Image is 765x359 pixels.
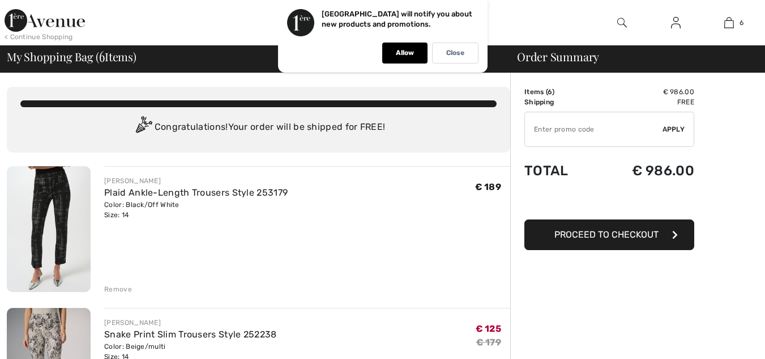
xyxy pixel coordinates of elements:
[446,49,464,57] p: Close
[396,49,414,57] p: Allow
[104,176,288,186] div: [PERSON_NAME]
[524,87,595,97] td: Items ( )
[132,116,155,139] img: Congratulation2.svg
[524,190,694,216] iframe: PayPal
[524,151,595,190] td: Total
[322,10,472,28] p: [GEOGRAPHIC_DATA] will notify you about new products and promotions.
[104,187,288,198] a: Plaid Ankle-Length Trousers Style 253179
[524,219,694,250] button: Proceed to Checkout
[554,229,659,240] span: Proceed to Checkout
[104,200,288,220] div: Color: Black/Off White Size: 14
[476,323,502,334] span: € 125
[7,51,136,62] span: My Shopping Bag ( Items)
[724,16,734,29] img: My Bag
[548,88,552,96] span: 6
[104,318,276,328] div: [PERSON_NAME]
[671,16,681,29] img: My Info
[595,87,694,97] td: € 986.00
[525,112,663,146] input: Promo code
[104,284,132,294] div: Remove
[740,18,743,28] span: 6
[524,97,595,107] td: Shipping
[475,181,502,192] span: € 189
[703,16,755,29] a: 6
[20,116,497,139] div: Congratulations! Your order will be shipped for FREE!
[617,16,627,29] img: search the website
[662,16,690,30] a: Sign In
[595,151,694,190] td: € 986.00
[595,97,694,107] td: Free
[503,51,758,62] div: Order Summary
[476,337,502,348] s: € 179
[5,32,73,42] div: < Continue Shopping
[663,124,685,134] span: Apply
[7,166,91,292] img: Plaid Ankle-Length Trousers Style 253179
[5,9,85,32] img: 1ère Avenue
[104,329,276,340] a: Snake Print Slim Trousers Style 252238
[99,48,105,63] span: 6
